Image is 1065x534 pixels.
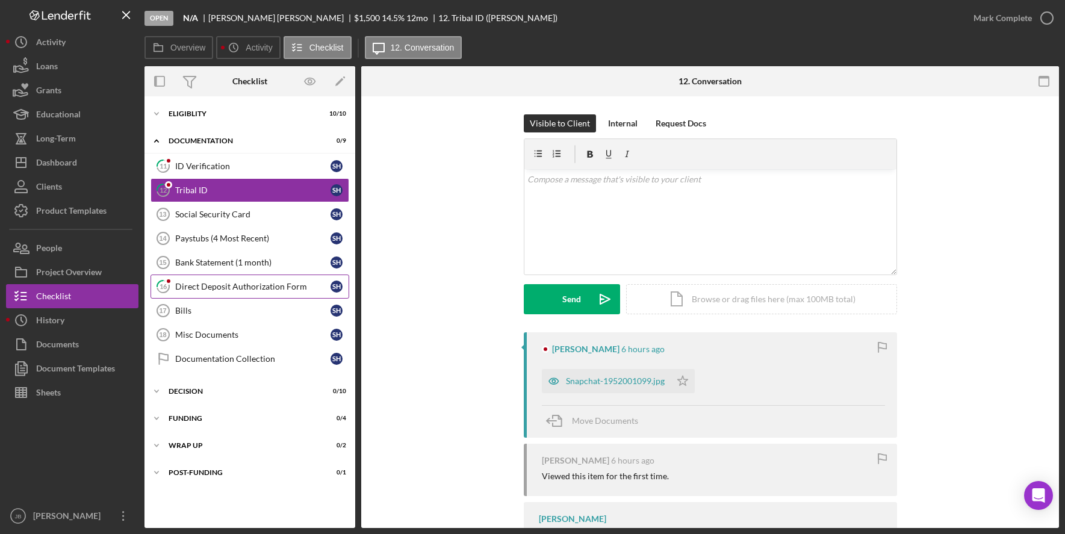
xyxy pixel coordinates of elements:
[175,258,331,267] div: Bank Statement (1 month)
[6,380,138,405] button: Sheets
[159,307,166,314] tspan: 17
[36,78,61,105] div: Grants
[216,36,280,59] button: Activity
[331,281,343,293] div: S H
[151,202,349,226] a: 13Social Security CardSH
[6,504,138,528] button: JB[PERSON_NAME]
[159,235,167,242] tspan: 14
[324,442,346,449] div: 0 / 2
[324,469,346,476] div: 0 / 1
[566,376,665,386] div: Snapchat-1952001099.jpg
[331,353,343,365] div: S H
[6,102,138,126] a: Educational
[324,388,346,395] div: 0 / 10
[6,126,138,151] button: Long-Term
[611,456,654,465] time: 2025-09-25 14:04
[36,308,64,335] div: History
[160,186,167,194] tspan: 12
[354,13,380,23] span: $1,500
[36,236,62,263] div: People
[159,259,166,266] tspan: 15
[14,513,21,520] text: JB
[175,210,331,219] div: Social Security Card
[159,211,166,218] tspan: 13
[406,13,428,23] div: 12 mo
[6,308,138,332] button: History
[331,305,343,317] div: S H
[175,330,331,340] div: Misc Documents
[169,388,316,395] div: Decision
[169,442,316,449] div: Wrap up
[170,43,205,52] label: Overview
[602,114,644,132] button: Internal
[144,11,173,26] div: Open
[159,331,166,338] tspan: 18
[6,151,138,175] button: Dashboard
[175,282,331,291] div: Direct Deposit Authorization Form
[365,36,462,59] button: 12. Conversation
[6,78,138,102] a: Grants
[183,13,198,23] b: N/A
[961,6,1059,30] button: Mark Complete
[151,250,349,275] a: 15Bank Statement (1 month)SH
[169,469,316,476] div: Post-Funding
[542,456,609,465] div: [PERSON_NAME]
[208,13,354,23] div: [PERSON_NAME] [PERSON_NAME]
[331,160,343,172] div: S H
[151,347,349,371] a: Documentation CollectionSH
[175,234,331,243] div: Paystubs (4 Most Recent)
[331,256,343,269] div: S H
[175,354,331,364] div: Documentation Collection
[36,30,66,57] div: Activity
[331,232,343,244] div: S H
[524,114,596,132] button: Visible to Client
[524,284,620,314] button: Send
[6,30,138,54] button: Activity
[973,6,1032,30] div: Mark Complete
[6,356,138,380] button: Document Templates
[151,178,349,202] a: 12Tribal IDSH
[175,185,331,195] div: Tribal ID
[36,199,107,226] div: Product Templates
[331,329,343,341] div: S H
[36,102,81,129] div: Educational
[6,260,138,284] button: Project Overview
[169,137,316,144] div: Documentation
[562,284,581,314] div: Send
[175,306,331,315] div: Bills
[6,332,138,356] button: Documents
[151,299,349,323] a: 17BillsSH
[36,126,76,154] div: Long-Term
[608,114,638,132] div: Internal
[331,184,343,196] div: S H
[542,369,695,393] button: Snapchat-1952001099.jpg
[678,76,742,86] div: 12. Conversation
[6,175,138,199] button: Clients
[539,514,606,524] div: [PERSON_NAME]
[6,284,138,308] button: Checklist
[6,199,138,223] a: Product Templates
[36,54,58,81] div: Loans
[36,151,77,178] div: Dashboard
[1024,481,1053,510] div: Open Intercom Messenger
[144,36,213,59] button: Overview
[391,43,455,52] label: 12. Conversation
[169,110,316,117] div: Eligiblity
[6,54,138,78] a: Loans
[151,323,349,347] a: 18Misc DocumentsSH
[552,344,619,354] div: [PERSON_NAME]
[656,114,706,132] div: Request Docs
[6,236,138,260] button: People
[530,114,590,132] div: Visible to Client
[151,226,349,250] a: 14Paystubs (4 Most Recent)SH
[621,344,665,354] time: 2025-09-25 14:05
